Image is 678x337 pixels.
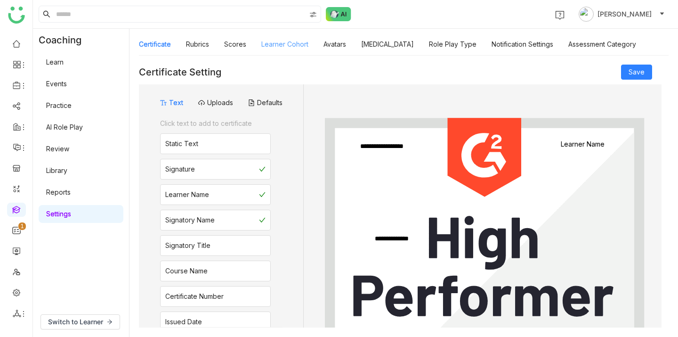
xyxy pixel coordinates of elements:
[40,314,120,329] button: Switch to Learner
[629,67,645,77] span: Save
[165,139,198,149] div: Static Text
[46,166,67,174] a: Library
[568,40,636,48] a: Assessment Category
[46,145,69,153] a: Review
[309,11,317,18] img: search-type.svg
[46,80,67,88] a: Events
[20,222,24,231] p: 1
[165,164,195,174] div: Signature
[33,29,96,51] div: Coaching
[165,317,202,327] div: Issued Date
[326,7,351,21] img: ask-buddy-normal.svg
[165,291,224,302] div: Certificate Number
[224,40,246,48] a: Scores
[139,66,221,78] div: Certificate Setting
[492,40,553,48] a: Notification Settings
[8,7,25,24] img: logo
[248,98,282,108] button: Defaults
[577,7,667,22] button: [PERSON_NAME]
[48,317,103,327] span: Switch to Learner
[46,188,71,196] a: Reports
[160,98,183,108] button: Text
[46,123,83,131] a: AI Role Play
[46,101,72,109] a: Practice
[537,140,628,148] gtmb-token-detail: Learner Name
[597,9,652,19] span: [PERSON_NAME]
[186,40,209,48] a: Rubrics
[46,58,64,66] a: Learn
[198,98,233,108] button: Uploads
[621,65,652,80] button: Save
[555,10,565,20] img: help.svg
[361,40,414,48] a: [MEDICAL_DATA]
[429,40,476,48] a: Role Play Type
[139,40,171,48] a: Certificate
[261,40,308,48] a: Learner Cohort
[18,222,26,230] nz-badge-sup: 1
[46,210,71,218] a: Settings
[160,118,271,129] div: Click text to add to certificate
[165,266,208,276] div: Course Name
[323,40,346,48] a: Avatars
[579,7,594,22] img: avatar
[165,215,215,225] div: Signatory Name
[165,240,210,251] div: Signatory Title
[165,189,209,200] div: Learner Name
